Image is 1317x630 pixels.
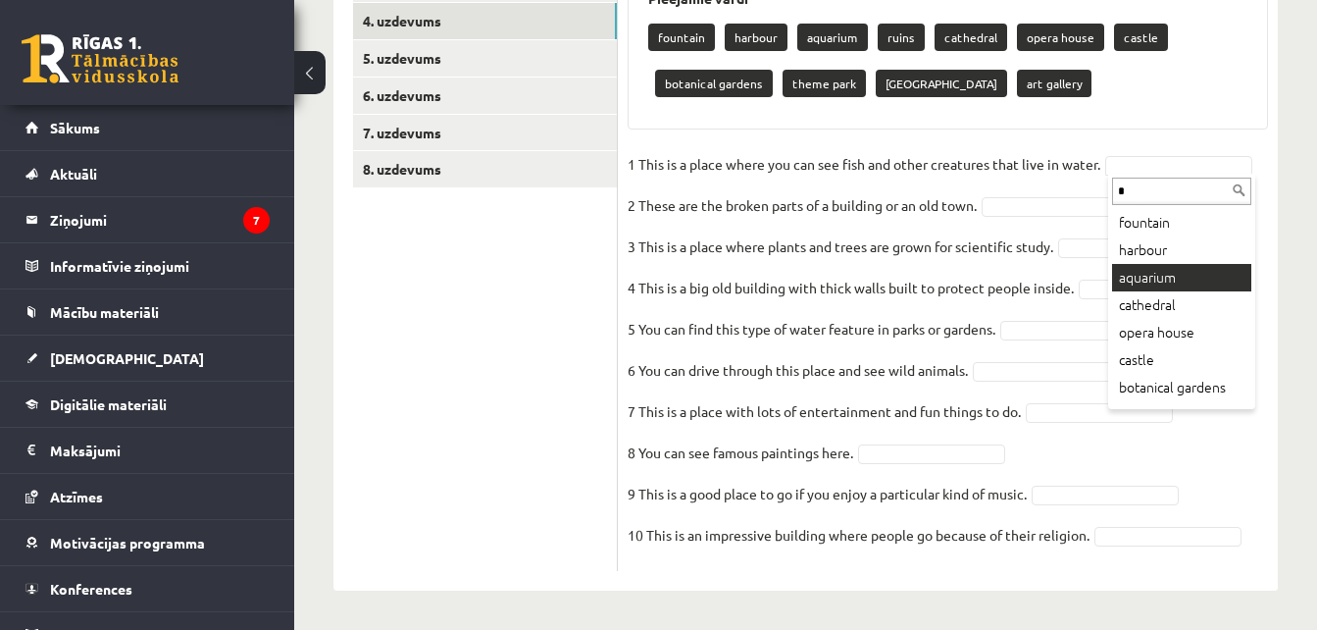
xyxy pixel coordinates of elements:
div: theme park [1112,401,1251,429]
div: harbour [1112,236,1251,264]
div: aquarium [1112,264,1251,291]
div: castle [1112,346,1251,374]
div: cathedral [1112,291,1251,319]
div: opera house [1112,319,1251,346]
div: botanical gardens [1112,374,1251,401]
div: fountain [1112,209,1251,236]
